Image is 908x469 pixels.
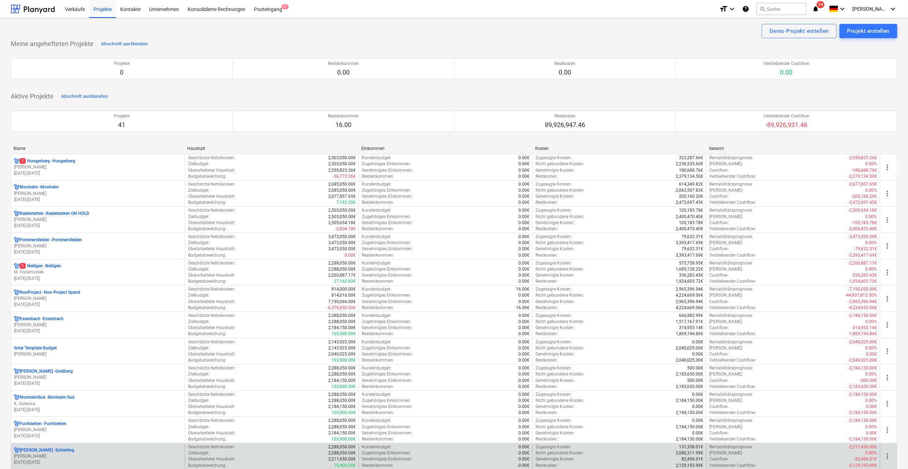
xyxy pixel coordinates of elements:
[536,200,558,206] p: Restkosten :
[188,266,209,272] p: Zielbudget :
[14,368,182,387] div: [PERSON_NAME] -Goldberg[PERSON_NAME][DATE]-[DATE]
[362,234,391,240] p: Kundenbudget :
[14,316,182,334] div: Essenbach -Essenbach[PERSON_NAME][DATE]-[DATE]
[335,226,356,232] p: -2,604.18€
[883,268,892,277] span: more_vert
[14,289,20,296] div: Für das Projekt sind mehrere Währungen aktiviert
[518,252,529,258] p: 0.00€
[848,173,877,180] p: -2,379,134.50€
[709,187,743,193] p: [PERSON_NAME] :
[14,459,182,465] p: [DATE] - [DATE]
[848,278,877,284] p: -1,924,603.72€
[188,220,235,226] p: Überarbeiteter Haushalt :
[709,173,756,180] p: Verbleibender Cashflow :
[518,266,529,272] p: 0.00€
[14,289,182,308] div: NonProject -Non-Project Spend[PERSON_NAME][DATE]-[DATE]
[14,243,182,249] p: [PERSON_NAME]
[536,181,572,187] p: Zugesagte Kosten :
[188,214,209,220] p: Zielbudget :
[101,40,148,48] div: Abschnitt ausblenden
[188,299,235,305] p: Überarbeiteter Haushalt :
[848,207,877,213] p: -2,505,654.18€
[114,113,130,119] p: Projekte
[14,302,182,308] p: [DATE] - [DATE]
[14,351,182,357] p: [PERSON_NAME]
[362,226,394,232] p: Resteinkommen :
[20,158,26,164] span: 1
[14,447,182,465] div: [PERSON_NAME] -Schierling[PERSON_NAME][DATE]-[DATE]
[20,263,26,269] span: 1
[883,426,892,434] span: more_vert
[188,193,235,200] p: Überarbeiteter Haushalt :
[188,187,209,193] p: Zielbudget :
[188,292,209,298] p: Zielbudget :
[362,167,412,173] p: Genehmigtes Einkommen :
[362,214,411,220] p: Zugehöriges Einkommen :
[20,237,82,243] p: Pommersfelden - Pommersfelden
[681,234,703,240] p: 79,632.31€
[20,263,61,269] p: Nelligen - Nelligen
[676,173,703,180] p: 2,379,134.50€
[362,286,391,292] p: Kundenbudget :
[709,260,753,266] p: Rentabilitätsprognose :
[361,146,529,151] div: Einkommen
[536,240,584,246] p: Nicht gebundene Kosten :
[764,121,809,129] p: -89,926,931.46
[852,220,877,226] p: -105,183.78€
[328,187,356,193] p: 2,685,050.00€
[14,316,20,322] div: Für das Projekt sind mehrere Währungen aktiviert
[676,161,703,167] p: 2,236,535.60€
[883,347,892,355] span: more_vert
[362,252,394,258] p: Resteinkommen :
[11,40,93,48] p: Meine angehefteten Projekte
[518,272,529,278] p: 0.00€
[679,181,703,187] p: 614,349.82€
[362,187,411,193] p: Zugehöriges Einkommen :
[114,61,130,67] p: Projekte
[14,184,182,202] div: Monheim -Monheim[PERSON_NAME][DATE]-[DATE]
[865,214,877,220] p: 0.00%
[14,197,182,203] p: [DATE] - [DATE]
[14,421,182,439] div: Funfstetten -Funfstetten[PERSON_NAME][DATE]-[DATE]
[709,286,753,292] p: Rentabilitätsprognose :
[848,260,877,266] p: -2,260,887.17€
[709,167,729,173] p: Cashflow :
[536,266,584,272] p: Nicht gebundene Kosten :
[362,161,411,167] p: Zugehöriges Einkommen :
[328,240,356,246] p: 3,473,050.00€
[334,278,356,284] p: 27,162.83€
[20,211,89,217] p: Radelstetten - Radelstetten ON HOLD
[14,191,182,197] p: [PERSON_NAME]
[676,226,703,232] p: 2,400,470.40€
[883,189,892,198] span: more_vert
[676,187,703,193] p: 2,063,507.83€
[14,276,182,282] p: [DATE] - [DATE]
[14,427,182,433] p: [PERSON_NAME]
[883,373,892,382] span: more_vert
[852,193,877,200] p: -205,160.20€
[848,226,877,232] p: -2,400,470.40€
[676,252,703,258] p: 3,393,417.69€
[536,161,584,167] p: Nicht gebundene Kosten :
[328,181,356,187] p: 2,685,050.00€
[328,193,356,200] p: 2,677,857.65€
[536,193,574,200] p: Genehmigte Kosten :
[883,242,892,250] span: more_vert
[865,187,877,193] p: 0.00%
[518,214,529,220] p: 0.00€
[518,187,529,193] p: 0.00€
[14,217,182,223] p: [PERSON_NAME]
[883,216,892,224] span: more_vert
[719,5,728,13] i: format_size
[188,272,235,278] p: Überarbeiteter Haushalt :
[336,200,356,206] p: 7,192.35€
[679,155,703,161] p: 323,287.66€
[536,272,574,278] p: Genehmigte Kosten :
[362,200,394,206] p: Resteinkommen :
[362,272,412,278] p: Genehmigtes Einkommen :
[114,121,130,129] p: 41
[362,207,391,213] p: Kundenbudget :
[854,246,877,252] p: -79,632.31€
[14,421,20,427] div: Für das Projekt sind mehrere Währungen aktiviert
[518,292,529,298] p: 0.00€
